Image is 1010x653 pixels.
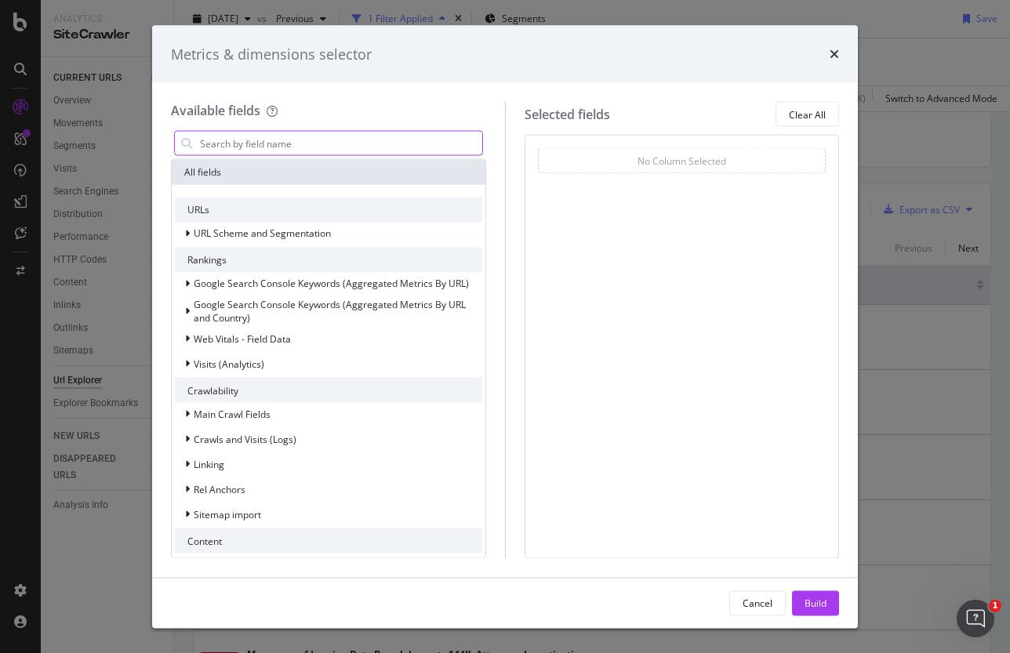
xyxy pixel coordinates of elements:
div: No Column Selected [638,154,726,167]
iframe: Intercom live chat [957,600,994,637]
span: Rel Anchors [194,482,245,495]
span: Google Search Console Keywords (Aggregated Metrics By URL and Country) [194,298,466,325]
span: Crawls and Visits (Logs) [194,432,296,445]
span: 1 [989,600,1001,612]
div: Build [805,596,827,609]
button: Clear All [776,102,839,127]
span: Sitemap import [194,507,261,521]
span: Google Search Console Keywords (Aggregated Metrics By URL) [194,277,469,290]
span: Web Vitals - Field Data [194,332,291,345]
button: Build [792,590,839,615]
div: Selected fields [525,105,610,123]
div: times [830,44,839,64]
span: Main Crawl Fields [194,407,271,420]
div: modal [152,25,858,628]
div: URLs [175,198,482,223]
input: Search by field name [198,132,482,155]
button: Cancel [729,590,786,615]
div: Content [175,528,482,553]
div: Crawlability [175,378,482,403]
div: Available fields [171,102,260,119]
div: Clear All [789,107,826,121]
span: Visits (Analytics) [194,357,264,370]
div: Cancel [743,596,772,609]
div: Metrics & dimensions selector [171,44,372,64]
div: Rankings [175,248,482,273]
span: Linking [194,457,224,470]
div: All fields [172,160,485,185]
span: URL Scheme and Segmentation [194,227,331,240]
